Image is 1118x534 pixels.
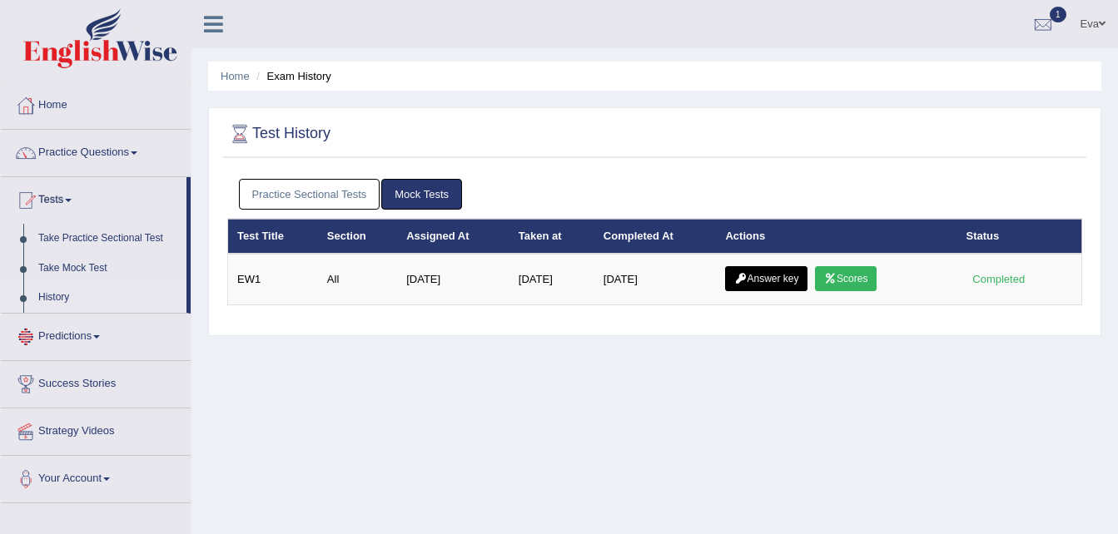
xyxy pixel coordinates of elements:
a: Tests [1,177,186,219]
a: Success Stories [1,361,191,403]
td: [DATE] [509,254,594,305]
th: Completed At [594,219,717,254]
th: Section [318,219,397,254]
h2: Test History [227,121,330,146]
div: Completed [966,270,1031,288]
span: 1 [1050,7,1066,22]
td: [DATE] [397,254,509,305]
th: Assigned At [397,219,509,254]
a: Your Account [1,456,191,497]
a: Home [221,70,250,82]
a: History [31,283,186,313]
a: Scores [815,266,877,291]
a: Strategy Videos [1,408,191,450]
td: [DATE] [594,254,717,305]
a: Mock Tests [381,179,462,210]
th: Taken at [509,219,594,254]
th: Test Title [228,219,318,254]
a: Answer key [725,266,807,291]
a: Take Mock Test [31,254,186,284]
a: Home [1,82,191,124]
td: EW1 [228,254,318,305]
a: Predictions [1,314,191,355]
a: Practice Questions [1,130,191,171]
td: All [318,254,397,305]
li: Exam History [252,68,331,84]
th: Actions [716,219,957,254]
a: Practice Sectional Tests [239,179,380,210]
th: Status [957,219,1082,254]
a: Take Practice Sectional Test [31,224,186,254]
